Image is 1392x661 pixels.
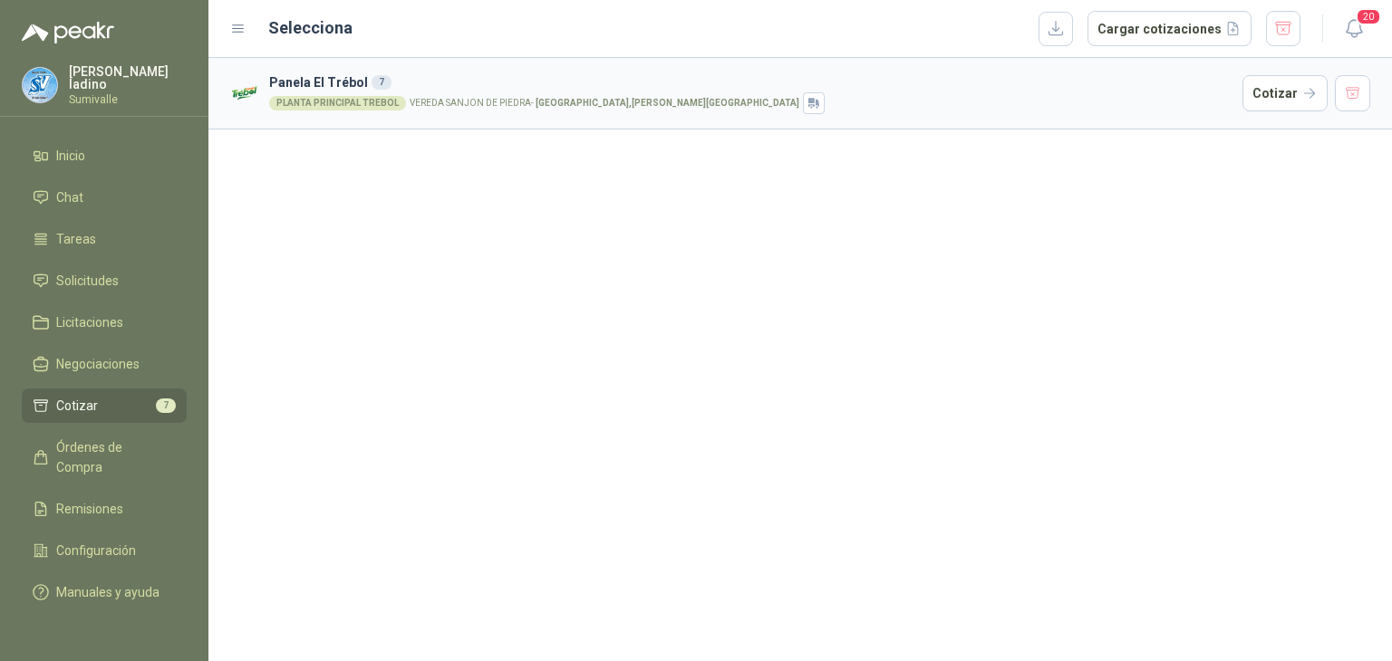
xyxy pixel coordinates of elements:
span: Negociaciones [56,354,140,374]
span: Chat [56,187,83,207]
a: Solicitudes [22,263,187,298]
a: Inicio [22,139,187,173]
div: 7 [372,75,391,90]
span: 7 [156,398,176,413]
div: PLANTA PRINCIPAL TREBOL [269,96,406,110]
button: 20 [1338,13,1370,45]
a: Órdenes de Compra [22,430,187,484]
p: [PERSON_NAME] ladino [69,65,187,91]
span: Licitaciones [56,312,123,332]
a: Manuales y ayuda [22,575,187,609]
h3: Panela El Trébol [269,72,1235,92]
a: Cotizar7 [22,388,187,423]
strong: [GEOGRAPHIC_DATA] , [PERSON_NAME][GEOGRAPHIC_DATA] [536,98,799,108]
span: Solicitudes [56,271,119,291]
h2: Selecciona [268,15,353,41]
span: 20 [1356,8,1381,25]
span: Configuración [56,541,136,560]
a: Configuración [22,533,187,568]
a: Chat [22,180,187,215]
img: Company Logo [23,68,57,102]
a: Tareas [22,222,187,256]
a: Negociaciones [22,347,187,381]
span: Tareas [56,229,96,249]
p: Sumivalle [69,94,187,105]
p: VEREDA SANJON DE PIEDRA - [410,99,799,108]
img: Company Logo [230,78,262,110]
span: Inicio [56,146,85,166]
img: Logo peakr [22,22,114,43]
span: Remisiones [56,499,123,519]
a: Remisiones [22,492,187,526]
a: Licitaciones [22,305,187,340]
button: Cargar cotizaciones [1087,11,1252,47]
span: Cotizar [56,396,98,416]
span: Órdenes de Compra [56,437,169,477]
span: Manuales y ayuda [56,582,159,602]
